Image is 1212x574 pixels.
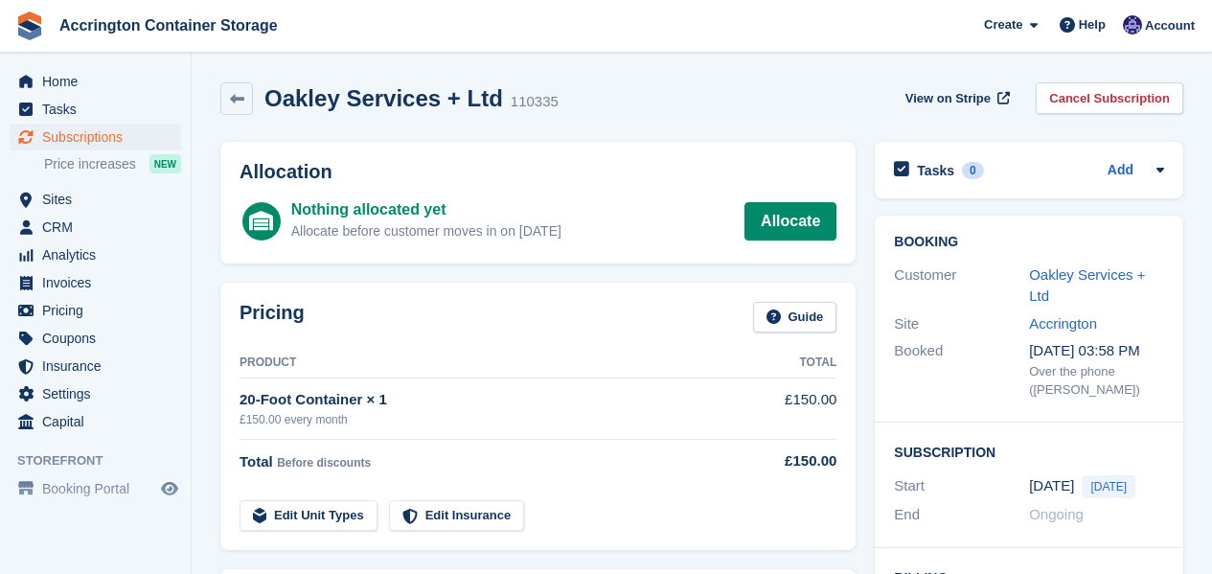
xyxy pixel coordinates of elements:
[894,475,1029,498] div: Start
[744,379,836,439] td: £150.00
[1108,160,1133,182] a: Add
[1029,340,1164,362] div: [DATE] 03:58 PM
[42,186,157,213] span: Sites
[894,235,1164,250] h2: Booking
[42,68,157,95] span: Home
[10,408,181,435] a: menu
[1082,475,1135,498] span: [DATE]
[894,442,1164,461] h2: Subscription
[744,348,836,379] th: Total
[291,198,561,221] div: Nothing allocated yet
[1036,82,1183,114] a: Cancel Subscription
[44,155,136,173] span: Price increases
[1029,506,1084,522] span: Ongoing
[1079,15,1106,34] span: Help
[42,408,157,435] span: Capital
[42,241,157,268] span: Analytics
[17,451,191,471] span: Storefront
[240,302,305,333] h2: Pricing
[894,264,1029,308] div: Customer
[149,154,181,173] div: NEW
[42,124,157,150] span: Subscriptions
[291,221,561,241] div: Allocate before customer moves in on [DATE]
[744,202,836,241] a: Allocate
[10,241,181,268] a: menu
[905,89,991,108] span: View on Stripe
[52,10,286,41] a: Accrington Container Storage
[10,68,181,95] a: menu
[10,380,181,407] a: menu
[894,340,1029,400] div: Booked
[240,411,744,428] div: £150.00 every month
[894,313,1029,335] div: Site
[240,453,273,470] span: Total
[277,456,371,470] span: Before discounts
[44,153,181,174] a: Price increases NEW
[42,297,157,324] span: Pricing
[753,302,837,333] a: Guide
[511,91,559,113] div: 110335
[240,500,377,532] a: Edit Unit Types
[898,82,1014,114] a: View on Stripe
[10,186,181,213] a: menu
[917,162,954,179] h2: Tasks
[10,96,181,123] a: menu
[42,475,157,502] span: Booking Portal
[10,214,181,241] a: menu
[1123,15,1142,34] img: Jacob Connolly
[1029,315,1097,332] a: Accrington
[10,297,181,324] a: menu
[42,214,157,241] span: CRM
[42,325,157,352] span: Coupons
[10,325,181,352] a: menu
[10,124,181,150] a: menu
[42,380,157,407] span: Settings
[1145,16,1195,35] span: Account
[1029,362,1164,400] div: Over the phone ([PERSON_NAME])
[10,475,181,502] a: menu
[15,11,44,40] img: stora-icon-8386f47178a22dfd0bd8f6a31ec36ba5ce8667c1dd55bd0f319d3a0aa187defe.svg
[42,353,157,379] span: Insurance
[744,450,836,472] div: £150.00
[962,162,984,179] div: 0
[389,500,525,532] a: Edit Insurance
[240,161,836,183] h2: Allocation
[1029,266,1145,305] a: Oakley Services + Ltd
[10,269,181,296] a: menu
[42,269,157,296] span: Invoices
[240,348,744,379] th: Product
[42,96,157,123] span: Tasks
[10,353,181,379] a: menu
[264,85,503,111] h2: Oakley Services + Ltd
[984,15,1022,34] span: Create
[894,504,1029,526] div: End
[1029,475,1074,497] time: 2025-09-25 00:00:00 UTC
[240,389,744,411] div: 20-Foot Container × 1
[158,477,181,500] a: Preview store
